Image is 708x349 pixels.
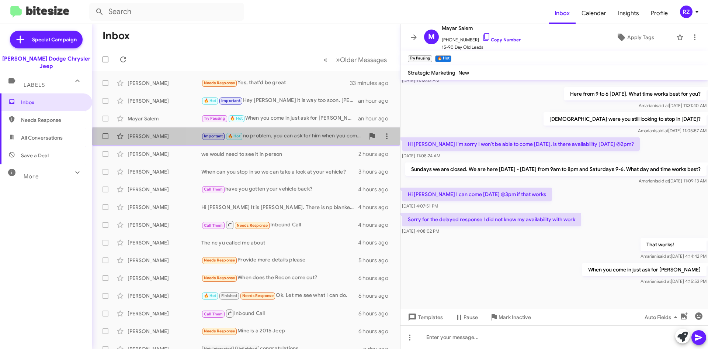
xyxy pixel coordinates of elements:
span: [DATE] 11:12:02 AM [402,78,439,83]
div: Mayar Salem [128,115,201,122]
span: said at [658,253,671,259]
p: When you come in just ask for [PERSON_NAME] [582,263,707,276]
button: Apply Tags [597,31,673,44]
button: Next [332,52,391,67]
div: we would need to see it in person [201,150,358,158]
span: Apply Tags [627,31,654,44]
nav: Page navigation example [319,52,391,67]
div: Provide more details please [201,256,358,264]
div: have you gotten your vehicle back? [201,185,358,194]
button: Mark Inactive [484,311,537,324]
div: Yes, that'd be great [201,79,350,87]
div: RZ [680,6,693,18]
div: [PERSON_NAME] [128,168,201,175]
span: [DATE] 4:07:51 PM [402,203,438,209]
a: Calendar [576,3,612,24]
span: « [323,55,327,64]
span: Pause [464,311,478,324]
div: 2 hours ago [358,150,394,158]
span: Mark Inactive [499,311,531,324]
button: Previous [319,52,332,67]
span: Inbox [21,99,84,106]
span: Try Pausing [204,116,225,121]
span: Call Them [204,312,223,317]
div: 4 hours ago [358,239,394,246]
span: 🔥 Hot [228,134,240,138]
span: 🔥 Hot [204,293,216,298]
div: 4 hours ago [358,221,394,229]
div: [PERSON_NAME] [128,97,201,105]
div: [PERSON_NAME] [128,239,201,246]
div: an hour ago [358,115,394,122]
div: Inbound Call [201,309,358,318]
span: Amariani [DATE] 11:31:40 AM [639,103,707,108]
span: [DATE] 4:08:02 PM [402,228,439,234]
span: Important [221,98,240,103]
span: » [336,55,340,64]
span: New [458,69,469,76]
span: said at [658,278,671,284]
small: Try Pausing [408,55,432,62]
span: said at [656,103,669,108]
span: Save a Deal [21,152,49,159]
div: [PERSON_NAME] [128,292,201,300]
small: 🔥 Hot [435,55,451,62]
span: [PHONE_NUMBER] [442,32,521,44]
div: [PERSON_NAME] [128,257,201,264]
span: Important [204,134,223,138]
h1: Inbox [103,30,130,42]
span: Needs Response [204,329,235,333]
a: Inbox [549,3,576,24]
span: 🔥 Hot [204,98,216,103]
p: Sorry for the delayed response I did not know my availability with work [402,213,581,226]
span: M [428,31,435,43]
span: Templates [406,311,443,324]
div: 33 minutes ago [350,79,394,87]
span: Amariani [DATE] 4:15:53 PM [641,278,707,284]
span: Needs Response [204,276,235,280]
span: Amariani [DATE] 11:05:57 AM [638,128,707,133]
span: Auto Fields [645,311,680,324]
span: Call Them [204,187,223,192]
div: Ok. Let me see what I can do. [201,291,358,300]
span: Needs Response [237,223,268,228]
div: Inbound Call [201,220,358,229]
button: Templates [400,311,449,324]
div: The ne yu called me about [201,239,358,246]
span: Needs Response [21,116,84,124]
div: 5 hours ago [358,257,394,264]
span: Mayar Salem [442,24,521,32]
div: an hour ago [358,97,394,105]
span: Finished [221,293,237,298]
span: Needs Response [204,258,235,263]
div: [PERSON_NAME] [128,328,201,335]
a: Copy Number [482,37,521,42]
div: When you come in just ask for [PERSON_NAME] [201,114,358,123]
span: Older Messages [340,56,387,64]
div: 4 hours ago [358,203,394,211]
button: Pause [449,311,484,324]
div: When can you stop in so we can take a look at your vehicle? [201,168,358,175]
div: Hey [PERSON_NAME] it is way too soon. [PERSON_NAME] [201,96,358,105]
span: Needs Response [204,81,235,85]
span: Call Them [204,223,223,228]
input: Search [89,3,244,21]
span: [DATE] 11:08:24 AM [402,153,440,158]
div: [PERSON_NAME] [128,79,201,87]
p: Sundays we are closed. We are here [DATE] - [DATE] from 9am to 8pm and Saturdays 9-6. What day an... [405,162,707,176]
p: [DEMOGRAPHIC_DATA] were you still looking to stop in [DATE]? [544,112,707,126]
div: 3 hours ago [358,168,394,175]
div: 6 hours ago [358,274,394,282]
div: [PERSON_NAME] [128,186,201,193]
div: When does the Recon come out? [201,274,358,282]
div: 4 hours ago [358,186,394,193]
span: said at [656,178,669,184]
span: Amariani [DATE] 4:14:42 PM [641,253,707,259]
p: Hi [PERSON_NAME] I'm sorry I won't be able to come [DATE], is there availability [DATE] @2pm? [402,137,640,151]
span: said at [655,128,668,133]
button: Auto Fields [639,311,686,324]
span: Special Campaign [32,36,77,43]
span: Profile [645,3,674,24]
